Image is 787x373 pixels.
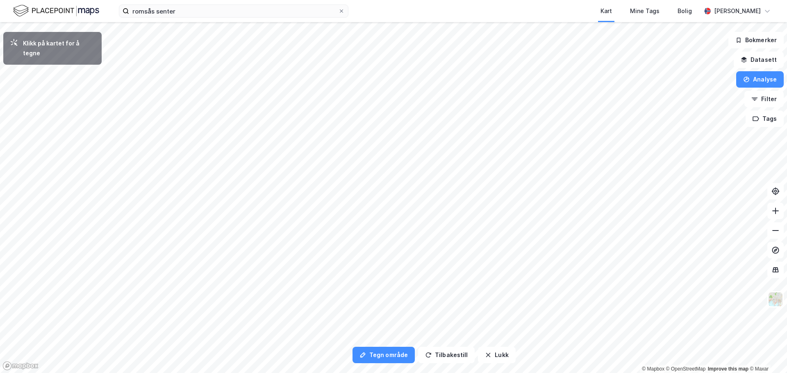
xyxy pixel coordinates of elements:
button: Datasett [734,52,784,68]
a: Improve this map [708,366,748,372]
div: Bolig [678,6,692,16]
input: Søk på adresse, matrikkel, gårdeiere, leietakere eller personer [129,5,338,17]
button: Lukk [478,347,515,363]
button: Tilbakestill [418,347,475,363]
iframe: Chat Widget [746,334,787,373]
a: Mapbox homepage [2,361,39,371]
a: OpenStreetMap [666,366,706,372]
div: [PERSON_NAME] [714,6,761,16]
div: Klikk på kartet for å tegne [23,38,95,58]
img: logo.f888ab2527a4732fd821a326f86c7f29.svg [13,4,99,18]
button: Filter [744,91,784,107]
button: Analyse [736,71,784,88]
button: Tags [746,111,784,127]
img: Z [768,292,783,307]
button: Tegn område [353,347,415,363]
a: Mapbox [642,366,664,372]
div: Kart [600,6,612,16]
div: Mine Tags [630,6,660,16]
button: Bokmerker [728,32,784,48]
